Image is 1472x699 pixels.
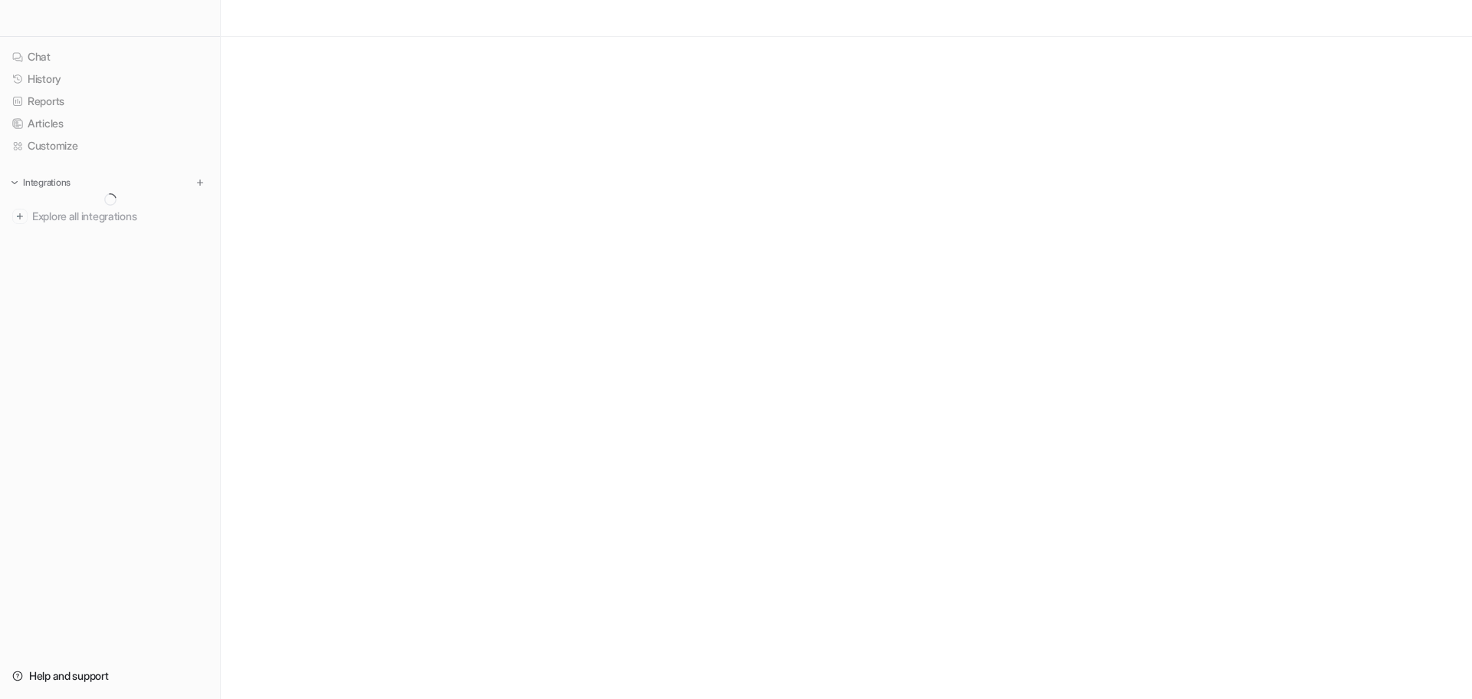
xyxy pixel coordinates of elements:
button: Integrations [6,175,75,190]
p: Integrations [23,176,71,189]
img: menu_add.svg [195,177,205,188]
a: History [6,68,214,90]
a: Customize [6,135,214,157]
a: Help and support [6,665,214,687]
a: Explore all integrations [6,206,214,227]
span: Explore all integrations [32,204,208,229]
img: expand menu [9,177,20,188]
img: explore all integrations [12,209,28,224]
a: Reports [6,91,214,112]
a: Chat [6,46,214,68]
a: Articles [6,113,214,134]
